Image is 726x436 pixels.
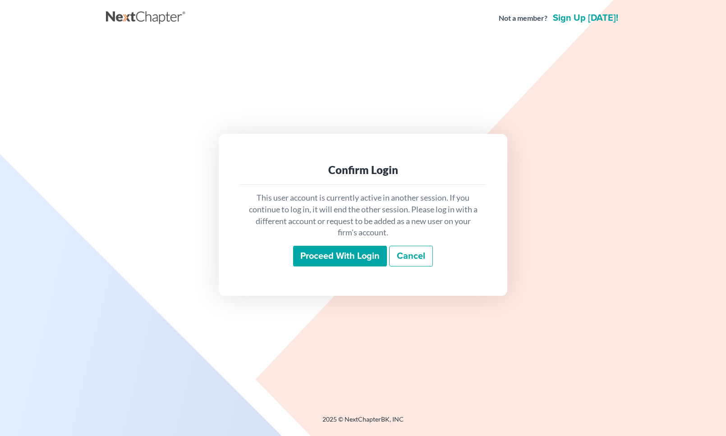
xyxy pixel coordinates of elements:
[106,415,620,431] div: 2025 © NextChapterBK, INC
[248,163,478,177] div: Confirm Login
[551,14,620,23] a: Sign up [DATE]!
[499,13,547,23] strong: Not a member?
[293,246,387,266] input: Proceed with login
[389,246,433,266] a: Cancel
[248,192,478,239] p: This user account is currently active in another session. If you continue to log in, it will end ...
